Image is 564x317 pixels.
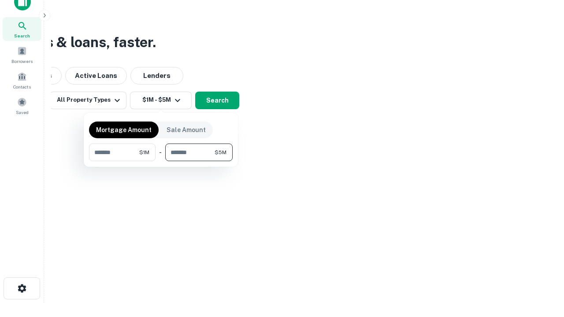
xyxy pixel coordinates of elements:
[215,148,226,156] span: $5M
[96,125,152,135] p: Mortgage Amount
[167,125,206,135] p: Sale Amount
[139,148,149,156] span: $1M
[159,144,162,161] div: -
[520,247,564,289] iframe: Chat Widget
